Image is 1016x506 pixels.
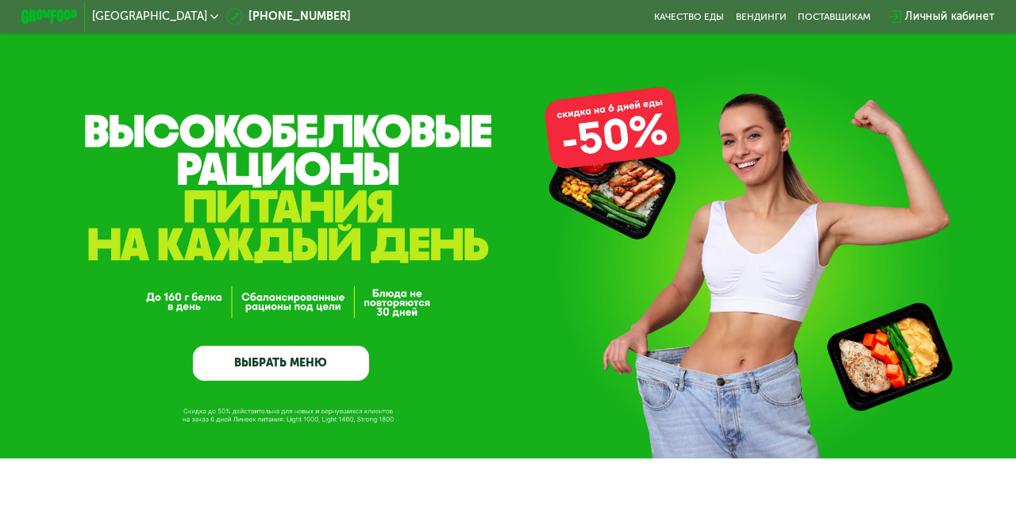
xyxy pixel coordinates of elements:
[654,11,724,22] a: Качество еды
[226,8,351,25] a: [PHONE_NUMBER]
[736,11,787,22] a: Вендинги
[905,8,995,25] div: Личный кабинет
[193,346,368,381] a: ВЫБРАТЬ МЕНЮ
[798,11,871,22] div: поставщикам
[92,11,207,22] span: [GEOGRAPHIC_DATA]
